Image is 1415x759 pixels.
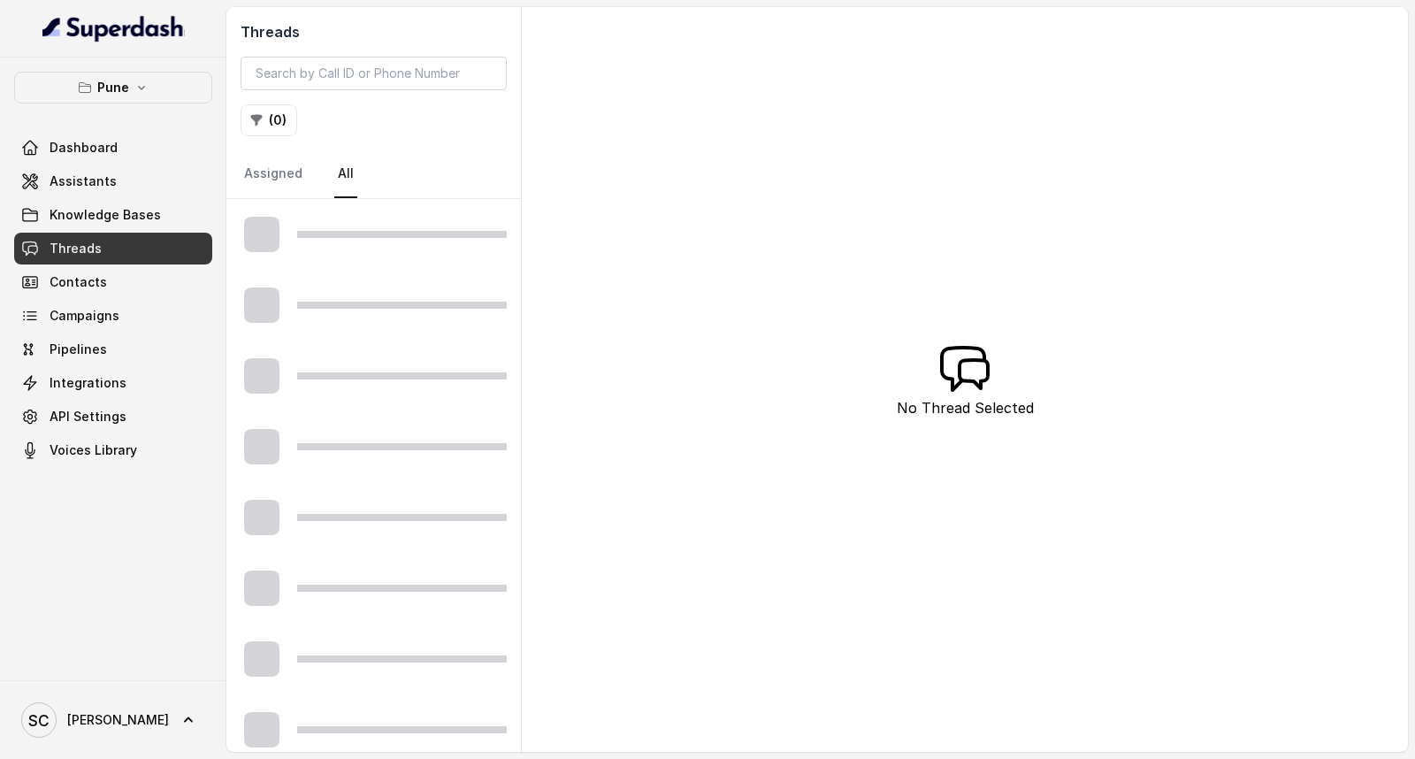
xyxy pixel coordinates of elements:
[241,57,507,90] input: Search by Call ID or Phone Number
[50,408,126,425] span: API Settings
[50,273,107,291] span: Contacts
[14,233,212,264] a: Threads
[50,441,137,459] span: Voices Library
[334,150,357,198] a: All
[50,240,102,257] span: Threads
[241,150,507,198] nav: Tabs
[14,367,212,399] a: Integrations
[241,21,507,42] h2: Threads
[14,72,212,103] button: Pune
[28,711,50,730] text: SC
[241,104,297,136] button: (0)
[14,695,212,745] a: [PERSON_NAME]
[50,374,126,392] span: Integrations
[14,333,212,365] a: Pipelines
[50,206,161,224] span: Knowledge Bases
[14,266,212,298] a: Contacts
[50,341,107,358] span: Pipelines
[14,165,212,197] a: Assistants
[14,199,212,231] a: Knowledge Bases
[14,434,212,466] a: Voices Library
[897,397,1034,418] p: No Thread Selected
[67,711,169,729] span: [PERSON_NAME]
[50,172,117,190] span: Assistants
[14,132,212,164] a: Dashboard
[14,300,212,332] a: Campaigns
[97,77,129,98] p: Pune
[50,307,119,325] span: Campaigns
[14,401,212,433] a: API Settings
[42,14,185,42] img: light.svg
[50,139,118,157] span: Dashboard
[241,150,306,198] a: Assigned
